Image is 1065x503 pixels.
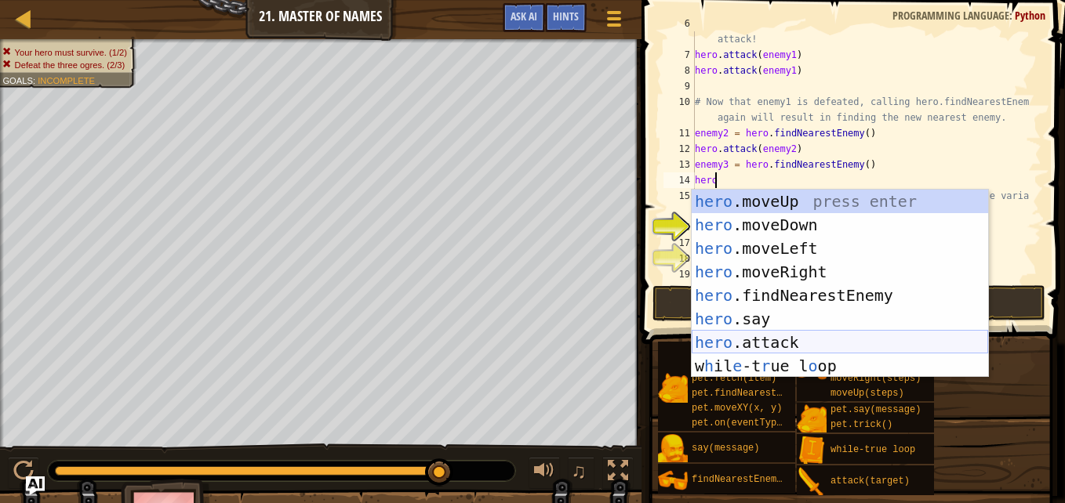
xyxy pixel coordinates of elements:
button: Adjust volume [529,457,560,489]
button: Show game menu [594,3,634,40]
button: Ask AI [503,3,545,32]
li: Your hero must survive. [2,46,127,59]
img: portrait.png [658,434,688,464]
div: 17 [663,235,695,251]
span: Incomplete [38,75,95,85]
span: Python [1015,8,1045,23]
span: pet.say(message) [831,404,921,415]
div: 8 [663,63,695,78]
div: 16 [663,219,695,235]
img: portrait.png [797,467,827,497]
span: pet.trick() [831,419,892,430]
span: say(message) [692,443,759,454]
span: pet.findNearestByType(type) [692,388,844,399]
span: : [33,75,38,85]
span: : [1009,8,1015,23]
img: portrait.png [797,436,827,465]
span: Goals [2,75,33,85]
img: portrait.png [797,404,827,434]
span: pet.moveXY(x, y) [692,403,782,414]
div: 14 [663,172,695,188]
span: moveRight(steps) [831,373,921,384]
div: 10 [663,94,695,125]
button: Ask AI [26,476,45,495]
div: 11 [663,125,695,141]
div: 19 [663,266,695,282]
button: Toggle fullscreen [602,457,634,489]
span: Programming language [892,8,1009,23]
div: 12 [663,141,695,157]
img: portrait.png [658,465,688,495]
span: while-true loop [831,444,915,455]
span: Ask AI [511,9,537,24]
li: Defeat the three ogres. [2,59,127,71]
div: 18 [663,251,695,266]
div: 15 [663,188,695,219]
span: Hints [553,9,579,24]
div: 6 [663,16,695,47]
div: 9 [663,78,695,94]
span: attack(target) [831,476,910,487]
span: Defeat the three ogres. (2/3) [15,60,125,70]
span: findNearestEnemy() [692,474,794,485]
span: Your hero must survive. (1/2) [15,47,127,57]
button: Run ⇧↵ [652,285,1045,321]
span: pet.fetch(item) [692,373,776,384]
span: ♫ [571,459,587,483]
button: Ctrl + P: Play [8,457,39,489]
button: ♫ [568,457,594,489]
span: moveUp(steps) [831,388,904,399]
img: portrait.png [658,373,688,403]
div: 7 [663,47,695,63]
div: 13 [663,157,695,172]
span: pet.on(eventType, handler) [692,418,838,429]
